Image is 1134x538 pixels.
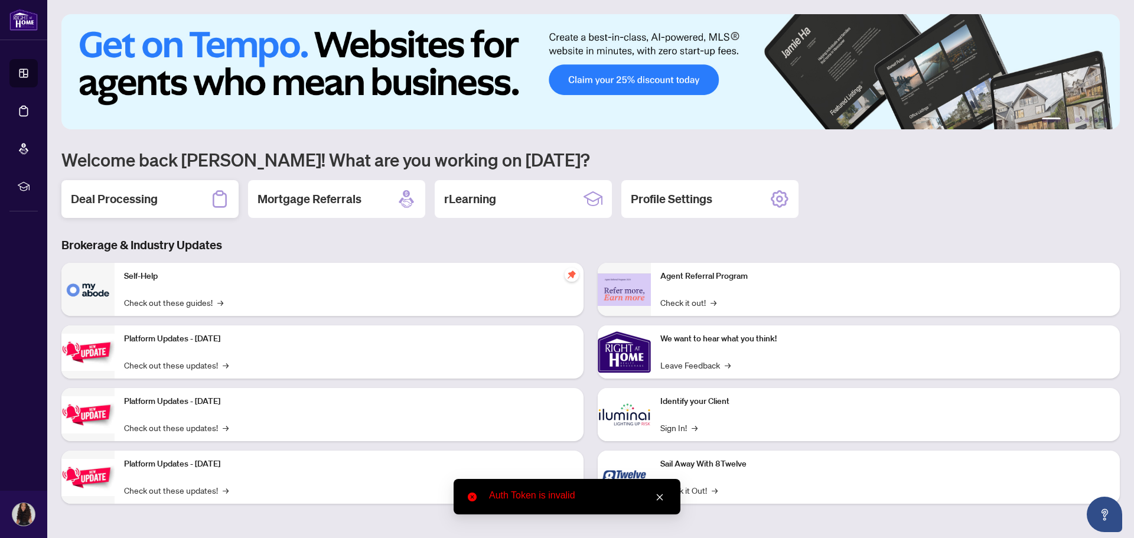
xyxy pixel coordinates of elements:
div: Auth Token is invalid [489,488,666,503]
h2: Deal Processing [71,191,158,207]
a: Check out these updates!→ [124,358,229,371]
a: Sign In!→ [660,421,698,434]
p: Platform Updates - [DATE] [124,458,574,471]
button: 1 [1042,118,1061,122]
p: Sail Away With 8Twelve [660,458,1110,471]
span: close [656,493,664,501]
span: → [223,484,229,497]
img: Agent Referral Program [598,273,651,306]
h3: Brokerage & Industry Updates [61,237,1120,253]
a: Check out these guides!→ [124,296,223,309]
img: Slide 0 [61,14,1120,129]
a: Check out these updates!→ [124,484,229,497]
p: We want to hear what you think! [660,332,1110,345]
a: Leave Feedback→ [660,358,731,371]
h2: Profile Settings [631,191,712,207]
span: → [223,358,229,371]
img: We want to hear what you think! [598,325,651,379]
button: Open asap [1087,497,1122,532]
img: Identify your Client [598,388,651,441]
span: → [223,421,229,434]
span: → [725,358,731,371]
img: logo [9,9,38,31]
a: Check out these updates!→ [124,421,229,434]
img: Profile Icon [12,503,35,526]
p: Agent Referral Program [660,270,1110,283]
h2: rLearning [444,191,496,207]
p: Platform Updates - [DATE] [124,395,574,408]
h2: Mortgage Referrals [258,191,361,207]
a: Close [653,491,666,504]
span: close-circle [468,493,477,501]
span: → [711,296,716,309]
img: Platform Updates - June 23, 2025 [61,459,115,496]
button: 2 [1065,118,1070,122]
img: Platform Updates - July 21, 2025 [61,334,115,371]
img: Self-Help [61,263,115,316]
h1: Welcome back [PERSON_NAME]! What are you working on [DATE]? [61,148,1120,171]
span: → [712,484,718,497]
img: Platform Updates - July 8, 2025 [61,396,115,433]
a: Check it Out!→ [660,484,718,497]
button: 5 [1094,118,1099,122]
button: 4 [1084,118,1089,122]
span: pushpin [565,268,579,282]
p: Platform Updates - [DATE] [124,332,574,345]
button: 3 [1075,118,1080,122]
img: Sail Away With 8Twelve [598,451,651,504]
p: Self-Help [124,270,574,283]
span: → [692,421,698,434]
a: Check it out!→ [660,296,716,309]
button: 6 [1103,118,1108,122]
span: → [217,296,223,309]
p: Identify your Client [660,395,1110,408]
